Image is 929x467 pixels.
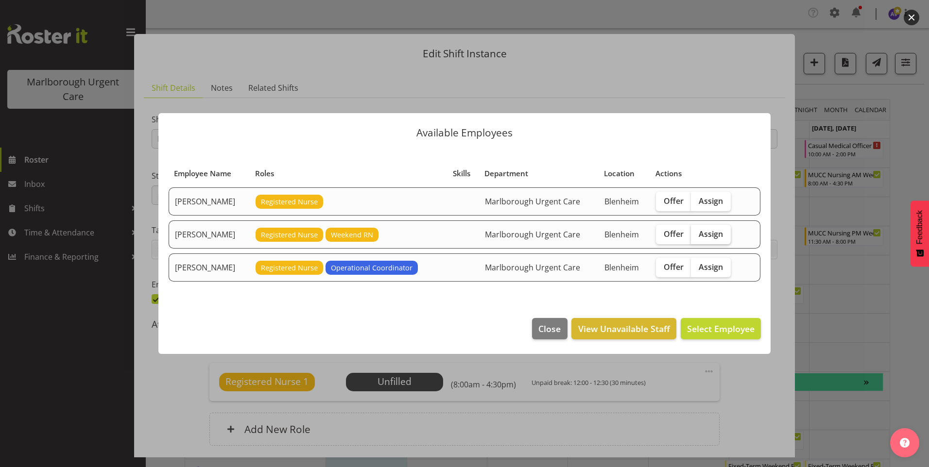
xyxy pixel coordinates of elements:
td: [PERSON_NAME] [169,220,250,249]
span: Offer [664,229,684,239]
p: Available Employees [168,128,761,138]
img: help-xxl-2.png [900,438,910,448]
span: Assign [699,262,723,272]
span: Assign [699,196,723,206]
span: Feedback [915,210,924,244]
span: Weekend RN [331,230,373,240]
div: Skills [453,168,474,179]
div: Department [484,168,593,179]
span: Close [538,322,561,335]
div: Location [604,168,644,179]
span: Marlborough Urgent Care [485,196,580,207]
span: View Unavailable Staff [578,322,670,335]
span: Assign [699,229,723,239]
button: Feedback - Show survey [911,200,929,267]
span: Operational Coordinator [331,263,413,273]
button: View Unavailable Staff [571,318,676,339]
span: Blenheim [604,196,639,207]
span: Registered Nurse [261,197,318,207]
button: Close [532,318,567,339]
span: Select Employee [687,323,755,334]
span: Marlborough Urgent Care [485,229,580,240]
td: [PERSON_NAME] [169,253,250,282]
span: Blenheim [604,229,639,240]
span: Blenheim [604,262,639,273]
span: Marlborough Urgent Care [485,262,580,273]
div: Employee Name [174,168,244,179]
button: Select Employee [681,318,761,339]
span: Registered Nurse [261,230,318,240]
div: Roles [255,168,442,179]
span: Offer [664,262,684,272]
span: Registered Nurse [261,263,318,273]
div: Actions [655,168,741,179]
span: Offer [664,196,684,206]
td: [PERSON_NAME] [169,187,250,216]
